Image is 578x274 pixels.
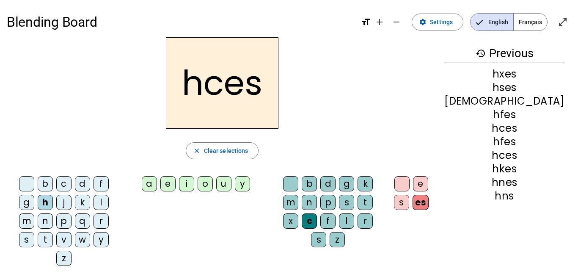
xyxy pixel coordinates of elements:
[142,176,157,191] div: a
[358,213,373,229] div: r
[75,232,90,247] div: w
[166,37,278,129] h2: hces
[320,195,336,210] div: p
[413,176,428,191] div: e
[94,213,109,229] div: r
[471,14,513,30] span: English
[558,17,568,27] mat-icon: open_in_full
[394,195,409,210] div: s
[358,195,373,210] div: t
[204,146,248,156] span: Clear selections
[554,14,571,30] button: Enter full screen
[320,213,336,229] div: f
[444,164,564,174] div: hkes
[235,176,250,191] div: y
[283,213,298,229] div: x
[75,176,90,191] div: d
[38,213,53,229] div: n
[19,232,34,247] div: s
[514,14,547,30] span: Français
[388,14,405,30] button: Decrease font size
[330,232,345,247] div: z
[56,213,72,229] div: p
[444,96,564,106] div: [DEMOGRAPHIC_DATA]
[302,195,317,210] div: n
[358,176,373,191] div: k
[7,8,354,36] h1: Blending Board
[311,232,326,247] div: s
[444,123,564,133] div: hces
[19,195,34,210] div: g
[444,150,564,161] div: hces
[302,213,317,229] div: c
[193,147,201,155] mat-icon: close
[371,14,388,30] button: Increase font size
[302,176,317,191] div: b
[470,13,548,31] mat-button-toggle-group: Language selection
[419,18,427,26] mat-icon: settings
[179,176,194,191] div: i
[75,195,90,210] div: k
[38,176,53,191] div: b
[94,232,109,247] div: y
[160,176,176,191] div: e
[94,176,109,191] div: f
[339,195,354,210] div: s
[430,17,453,27] span: Settings
[476,48,486,58] mat-icon: history
[361,17,371,27] mat-icon: format_size
[444,69,564,79] div: hxes
[198,176,213,191] div: o
[56,195,72,210] div: j
[94,195,109,210] div: l
[19,213,34,229] div: m
[412,14,463,30] button: Settings
[186,142,259,159] button: Clear selections
[56,176,72,191] div: c
[339,176,354,191] div: g
[56,232,72,247] div: v
[56,251,72,266] div: z
[444,110,564,120] div: hfes
[413,195,429,210] div: es
[444,44,564,63] h3: Previous
[38,195,53,210] div: h
[38,232,53,247] div: t
[444,83,564,93] div: hses
[339,213,354,229] div: l
[391,17,402,27] mat-icon: remove
[283,195,298,210] div: m
[320,176,336,191] div: d
[216,176,231,191] div: u
[444,137,564,147] div: hfes
[444,191,564,201] div: hns
[374,17,385,27] mat-icon: add
[75,213,90,229] div: q
[444,177,564,188] div: hnes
